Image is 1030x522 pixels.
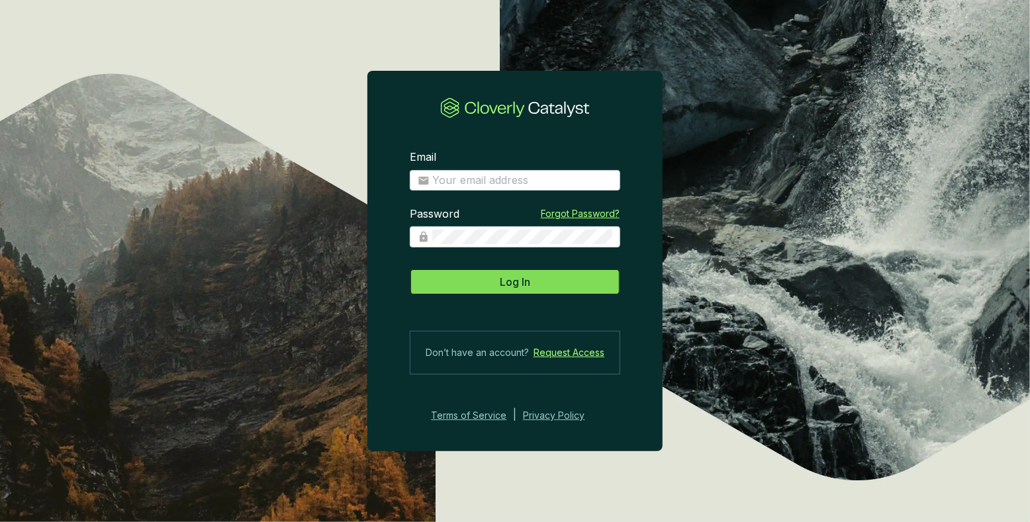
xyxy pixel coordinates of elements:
a: Request Access [534,345,604,361]
span: Log In [500,274,530,290]
div: | [514,408,517,423]
label: Email [410,150,436,165]
a: Forgot Password? [541,207,620,220]
input: Password [432,230,612,244]
button: Log In [410,269,620,295]
input: Email [432,173,612,188]
span: Don’t have an account? [426,345,529,361]
a: Terms of Service [428,408,507,423]
a: Privacy Policy [524,408,603,423]
label: Password [410,207,459,222]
